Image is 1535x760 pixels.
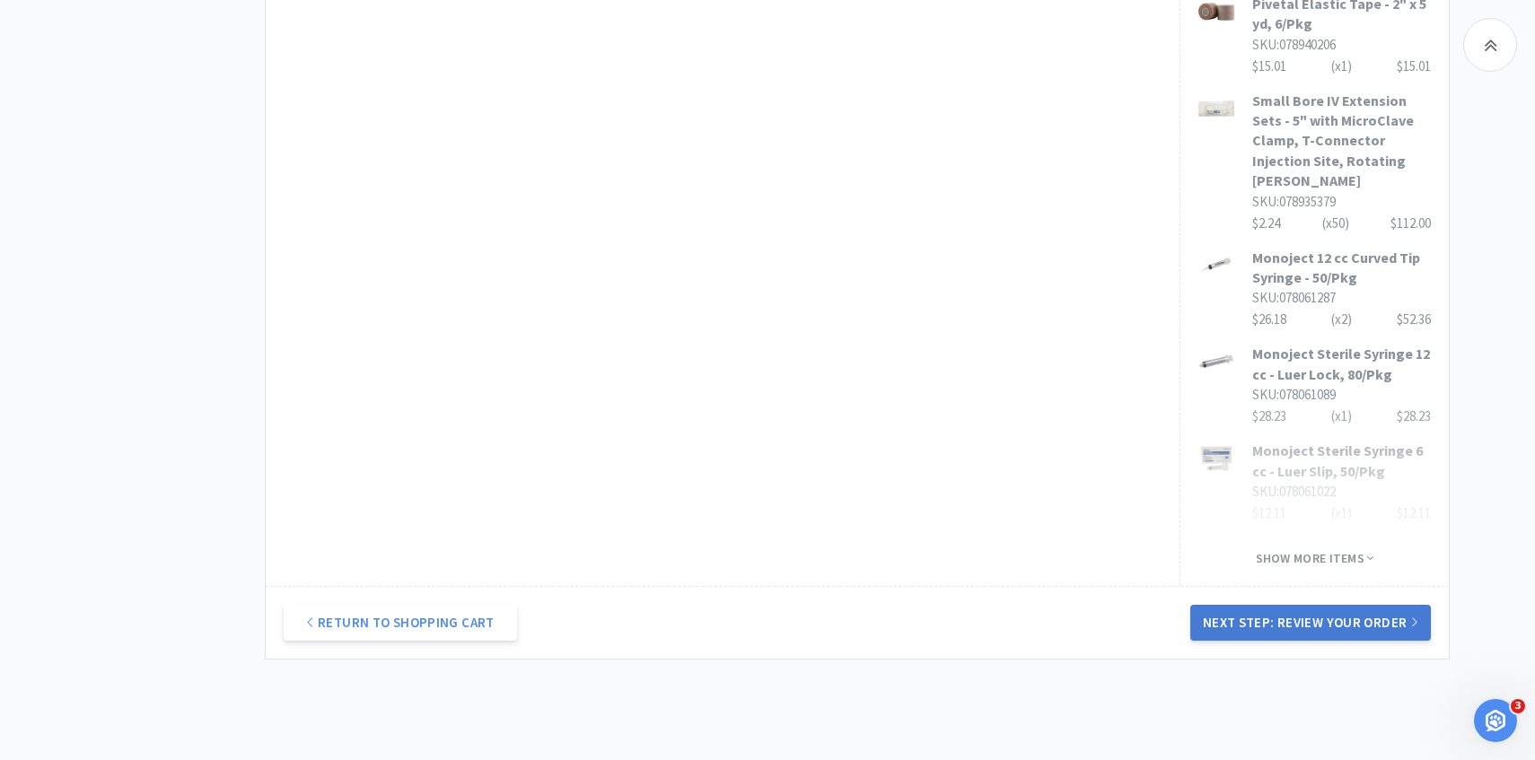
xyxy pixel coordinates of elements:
[1256,550,1374,567] span: Show more items
[1322,213,1349,234] div: (x 50 )
[1331,309,1352,330] div: (x 2 )
[1252,56,1431,77] div: $15.01
[1511,699,1525,713] span: 3
[1252,213,1431,234] div: $2.24
[1390,213,1431,234] div: $112.00
[284,605,517,641] a: Return to Shopping Cart
[1198,91,1234,127] img: 946dedfc60a446b7a389e1ba399d08b5_291160.jpeg
[1198,344,1234,380] img: 835bde02d7a748a2a76dbe1e59425e72_50949.jpeg
[1252,193,1336,210] span: SKU: 078935379
[1397,309,1431,330] div: $52.36
[1252,344,1431,384] h3: Monoject Sterile Syringe 12 cc - Luer Lock, 80/Pkg
[1474,699,1517,742] iframe: Intercom live chat
[1331,56,1352,77] div: (x 1 )
[1190,605,1431,641] button: Next Step: Review Your Order
[1252,36,1336,53] span: SKU: 078940206
[1252,386,1336,403] span: SKU: 078061089
[1198,248,1234,284] img: e5b8efaac733494fbefb42f1143edf9a_50940.jpeg
[1252,91,1431,191] h3: Small Bore IV Extension Sets - 5" with MicroClave Clamp, T-Connector Injection Site, Rotating [PE...
[1252,248,1431,288] h3: Monoject 12 cc Curved Tip Syringe - 50/Pkg
[1252,309,1431,330] div: $26.18
[1397,56,1431,77] div: $15.01
[1252,289,1336,306] span: SKU: 078061287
